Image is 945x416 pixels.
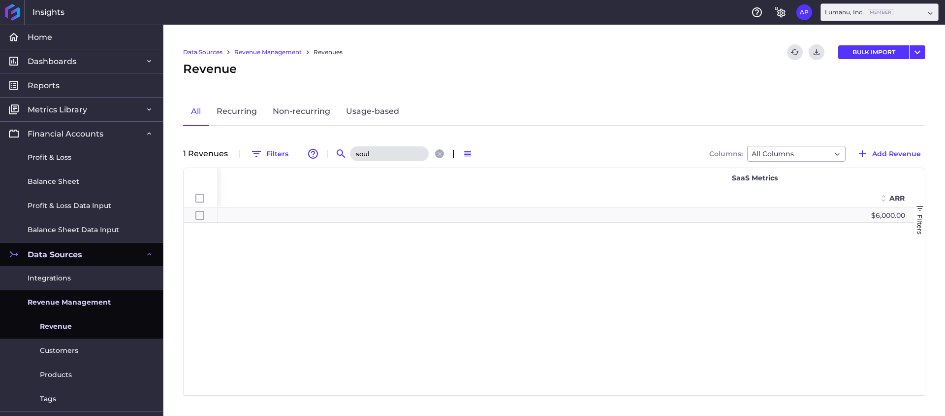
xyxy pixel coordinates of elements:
[747,146,846,162] div: Dropdown select
[889,194,905,203] span: ARR
[28,56,76,67] span: Dashboards
[184,208,218,223] div: Press SPACE to select this row.
[28,176,79,187] span: Balance Sheet
[910,45,925,59] button: User Menu
[28,225,119,235] span: Balance Sheet Data Input
[265,98,338,126] a: Non-recurring
[749,4,765,20] button: Help
[872,148,921,159] span: Add Revenue
[28,201,111,211] span: Profit & Loss Data Input
[183,98,209,126] a: All
[773,4,788,20] button: General Settings
[916,214,924,235] span: Filters
[852,146,925,162] button: Add Revenue
[333,146,349,162] button: Search by
[40,394,56,404] span: Tags
[28,104,87,115] span: Metrics Library
[435,149,444,158] button: Close search
[838,45,909,59] button: BULK IMPORT
[40,370,72,380] span: Products
[28,249,82,260] span: Data Sources
[787,44,803,60] button: Refresh
[825,8,893,17] div: Lumanu, Inc.
[732,173,778,182] span: SaaS Metrics
[28,32,52,42] span: Home
[40,321,72,332] span: Revenue
[28,273,71,283] span: Integrations
[234,48,302,57] a: Revenue Management
[183,48,222,57] a: Data Sources
[28,80,60,91] span: Reports
[796,4,812,20] button: User Menu
[709,150,743,157] span: Columns:
[246,146,293,162] button: Filters
[752,148,794,160] span: All Columns
[809,44,824,60] button: Download
[338,98,407,126] a: Usage-based
[314,48,343,57] a: Revenues
[183,60,237,78] span: Revenue
[819,208,917,222] div: $6,000.00
[209,98,265,126] a: Recurring
[40,346,78,356] span: Customers
[868,9,893,15] ins: Member
[183,150,234,158] div: 1 Revenue s
[28,297,111,308] span: Revenue Management
[28,152,71,163] span: Profit & Loss
[820,3,939,21] div: Dropdown select
[28,129,103,139] span: Financial Accounts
